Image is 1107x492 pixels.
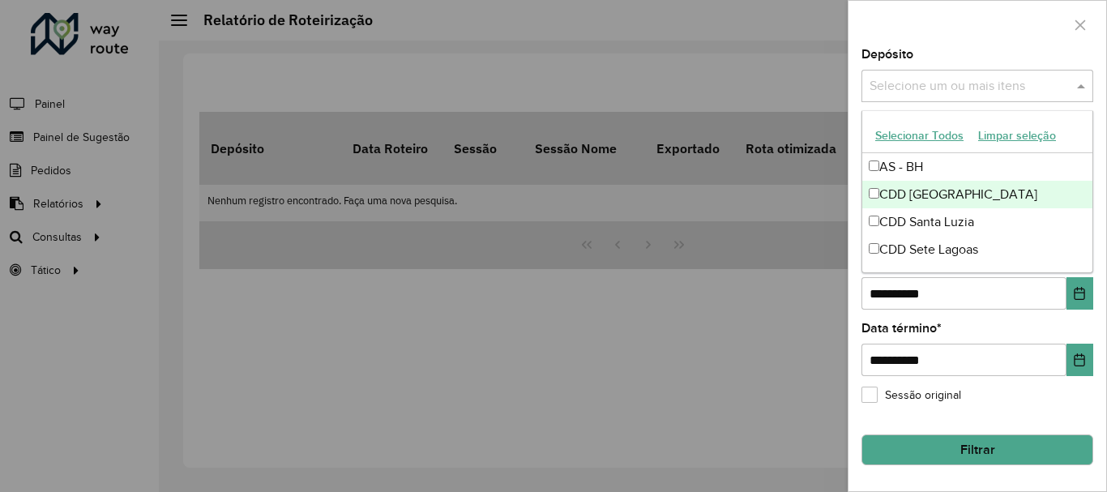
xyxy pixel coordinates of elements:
[861,45,913,64] label: Depósito
[861,110,1093,273] ng-dropdown-panel: Options list
[862,181,1092,208] div: CDD [GEOGRAPHIC_DATA]
[862,153,1092,181] div: AS - BH
[1066,277,1093,310] button: Choose Date
[861,319,942,338] label: Data término
[868,123,971,148] button: Selecionar Todos
[861,387,961,404] label: Sessão original
[861,434,1093,465] button: Filtrar
[862,208,1092,236] div: CDD Santa Luzia
[971,123,1063,148] button: Limpar seleção
[1066,344,1093,376] button: Choose Date
[862,236,1092,263] div: CDD Sete Lagoas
